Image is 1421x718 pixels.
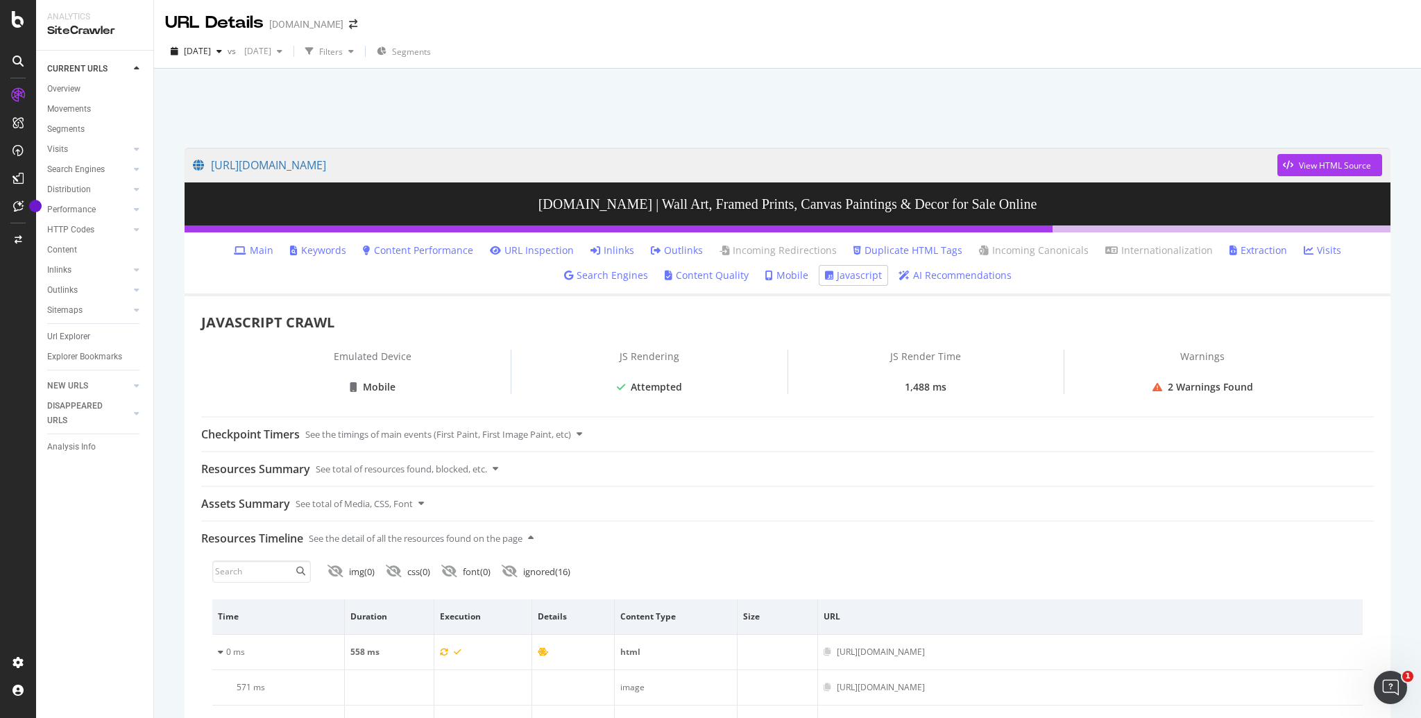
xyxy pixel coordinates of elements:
[47,399,130,428] a: DISAPPEARED URLS
[201,452,310,486] div: Resources Summary
[47,223,130,237] a: HTTP Codes
[165,40,228,62] button: [DATE]
[201,522,303,555] div: Resources Timeline
[392,46,431,58] span: Segments
[47,182,130,197] a: Distribution
[47,263,71,277] div: Inlinks
[407,565,430,579] div: css ( 0 )
[269,17,343,31] div: [DOMAIN_NAME]
[899,268,1012,282] a: AI Recommendations
[212,561,311,583] input: Search
[825,268,882,282] a: Javascript
[193,148,1277,182] a: [URL][DOMAIN_NAME]
[226,646,245,658] span: 0 ms
[47,440,96,454] div: Analysis Info
[305,418,571,451] div: See the timings of main events (First Paint, First Image Paint, etc)
[490,243,574,257] a: URL Inspection
[1168,380,1253,394] div: 2 Warnings Found
[47,162,105,177] div: Search Engines
[47,283,130,298] a: Outlinks
[837,681,925,694] div: [URL][DOMAIN_NAME]
[363,380,395,394] div: Mobile
[511,350,788,380] div: JS Rendering
[47,182,91,197] div: Distribution
[1064,350,1341,380] div: Warnings
[47,399,117,428] div: DISAPPEARED URLS
[1277,154,1382,176] button: View HTML Source
[631,380,682,394] div: Attempted
[905,380,946,394] div: 1,488 ms
[523,565,570,579] div: ignored ( 16 )
[349,565,375,579] div: img ( 0 )
[1402,671,1413,682] span: 1
[853,243,962,257] a: Duplicate HTML Tags
[201,487,290,520] div: Assets Summary
[165,11,264,35] div: URL Details
[47,303,83,318] div: Sitemaps
[47,122,85,137] div: Segments
[239,45,271,57] span: 2024 Jan. 1st
[1374,671,1407,704] iframe: Intercom live chat
[218,610,335,623] span: Time
[47,122,144,137] a: Segments
[1105,243,1213,257] a: Internationalization
[363,243,473,257] a: Content Performance
[47,303,130,318] a: Sitemaps
[47,162,130,177] a: Search Engines
[371,40,436,62] button: Segments
[349,19,357,29] div: arrow-right-arrow-left
[47,223,94,237] div: HTTP Codes
[665,268,749,282] a: Content Quality
[185,182,1390,225] h3: [DOMAIN_NAME] | Wall Art, Framed Prints, Canvas Paintings & Decor for Sale Online
[47,283,78,298] div: Outlinks
[47,263,130,277] a: Inlinks
[47,440,144,454] a: Analysis Info
[184,45,211,57] span: 2025 Aug. 13th
[440,610,522,623] span: Execution
[824,610,1354,623] span: URL
[463,565,491,579] div: font ( 0 )
[47,350,144,364] a: Explorer Bookmarks
[47,142,68,157] div: Visits
[201,313,1374,333] div: JAVASCRIPT CRAWL
[319,46,343,58] div: Filters
[47,203,130,217] a: Performance
[239,40,288,62] button: [DATE]
[47,82,144,96] a: Overview
[620,610,728,623] span: Content Type
[296,487,413,520] div: See total of Media, CSS, Font
[47,23,142,39] div: SiteCrawler
[564,268,648,282] a: Search Engines
[651,243,703,257] a: Outlinks
[47,330,90,344] div: Url Explorer
[47,82,80,96] div: Overview
[47,330,144,344] a: Url Explorer
[237,681,265,693] span: 571 ms
[47,102,144,117] a: Movements
[620,681,731,694] div: image
[309,522,522,555] div: See the detail of all the resources found on the page
[837,646,925,658] div: [URL][DOMAIN_NAME]
[201,418,300,451] div: Checkpoint Timers
[979,243,1089,257] a: Incoming Canonicals
[620,646,731,658] div: html
[47,11,142,23] div: Analytics
[47,379,88,393] div: NEW URLS
[350,646,429,658] div: 558 ms
[1229,243,1287,257] a: Extraction
[538,610,606,623] span: Details
[316,452,487,486] div: See total of resources found, blocked, etc.
[590,243,634,257] a: Inlinks
[234,243,273,257] a: Main
[29,200,42,212] div: Tooltip anchor
[47,350,122,364] div: Explorer Bookmarks
[47,379,130,393] a: NEW URLS
[720,243,837,257] a: Incoming Redirections
[290,243,346,257] a: Keywords
[743,610,808,623] span: Size
[788,350,1064,380] div: JS Render Time
[228,45,239,57] span: vs
[47,142,130,157] a: Visits
[235,350,511,380] div: Emulated Device
[765,268,808,282] a: Mobile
